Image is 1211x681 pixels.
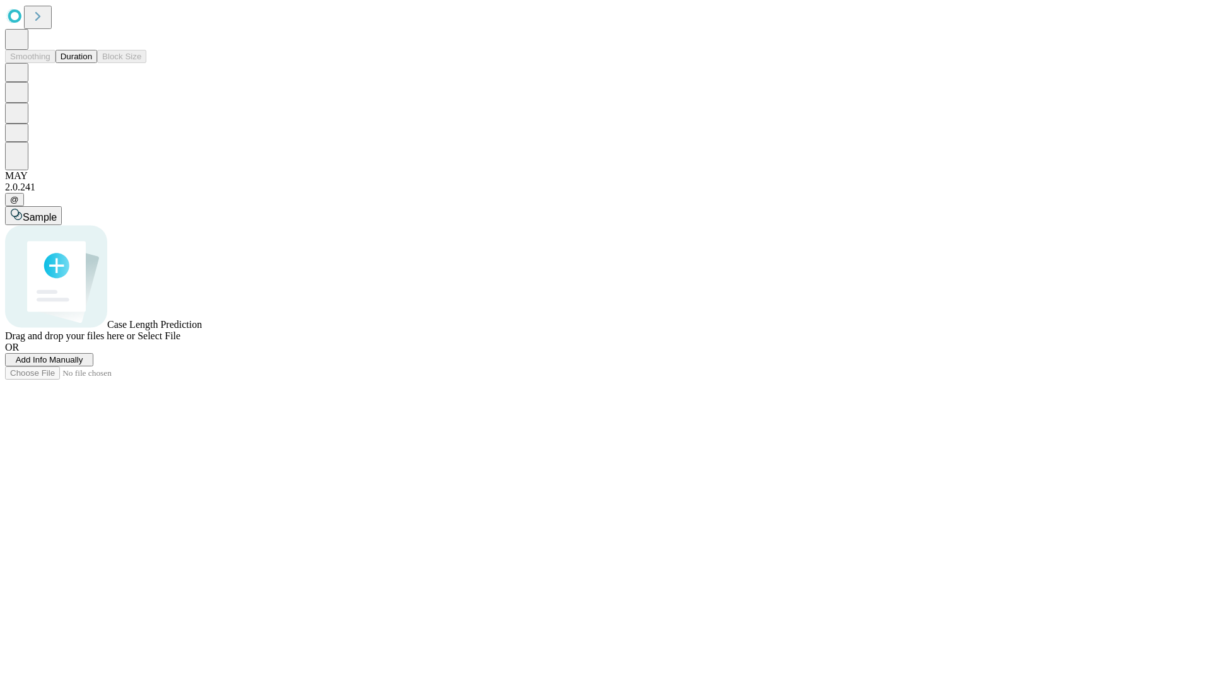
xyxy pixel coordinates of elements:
[5,170,1206,182] div: MAY
[107,319,202,330] span: Case Length Prediction
[5,50,56,63] button: Smoothing
[137,330,180,341] span: Select File
[56,50,97,63] button: Duration
[97,50,146,63] button: Block Size
[10,195,19,204] span: @
[5,353,93,366] button: Add Info Manually
[16,355,83,364] span: Add Info Manually
[23,212,57,223] span: Sample
[5,330,135,341] span: Drag and drop your files here or
[5,342,19,352] span: OR
[5,182,1206,193] div: 2.0.241
[5,206,62,225] button: Sample
[5,193,24,206] button: @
